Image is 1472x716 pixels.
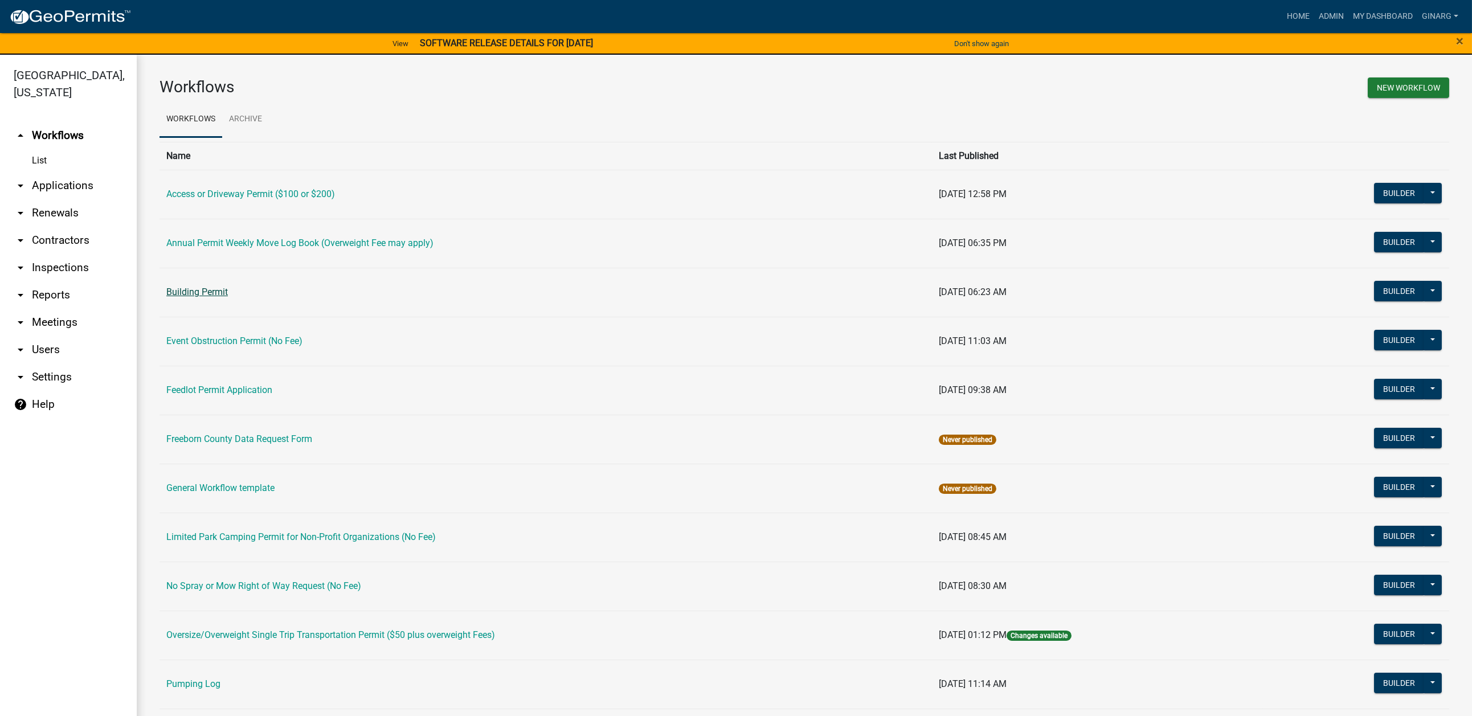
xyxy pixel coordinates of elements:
[939,384,1007,395] span: [DATE] 09:38 AM
[166,580,361,591] a: No Spray or Mow Right of Way Request (No Fee)
[939,580,1007,591] span: [DATE] 08:30 AM
[1374,673,1424,693] button: Builder
[1282,6,1314,27] a: Home
[166,482,275,493] a: General Workflow template
[166,189,335,199] a: Access or Driveway Permit ($100 or $200)
[14,370,27,384] i: arrow_drop_down
[14,261,27,275] i: arrow_drop_down
[160,142,932,170] th: Name
[1314,6,1348,27] a: Admin
[939,484,996,494] span: Never published
[14,206,27,220] i: arrow_drop_down
[222,101,269,138] a: Archive
[1374,232,1424,252] button: Builder
[1374,183,1424,203] button: Builder
[1374,428,1424,448] button: Builder
[14,343,27,357] i: arrow_drop_down
[14,234,27,247] i: arrow_drop_down
[1348,6,1417,27] a: My Dashboard
[1374,575,1424,595] button: Builder
[1374,477,1424,497] button: Builder
[1007,631,1072,641] span: Changes available
[14,129,27,142] i: arrow_drop_up
[939,336,1007,346] span: [DATE] 11:03 AM
[166,433,312,444] a: Freeborn County Data Request Form
[166,384,272,395] a: Feedlot Permit Application
[420,38,593,48] strong: SOFTWARE RELEASE DETAILS FOR [DATE]
[166,678,220,689] a: Pumping Log
[1374,330,1424,350] button: Builder
[14,316,27,329] i: arrow_drop_down
[1456,33,1463,49] span: ×
[160,77,796,97] h3: Workflows
[939,629,1007,640] span: [DATE] 01:12 PM
[1374,526,1424,546] button: Builder
[388,34,413,53] a: View
[166,336,302,346] a: Event Obstruction Permit (No Fee)
[166,531,436,542] a: Limited Park Camping Permit for Non-Profit Organizations (No Fee)
[932,142,1263,170] th: Last Published
[939,287,1007,297] span: [DATE] 06:23 AM
[166,287,228,297] a: Building Permit
[166,629,495,640] a: Oversize/Overweight Single Trip Transportation Permit ($50 plus overweight Fees)
[1374,379,1424,399] button: Builder
[1368,77,1449,98] button: New Workflow
[939,189,1007,199] span: [DATE] 12:58 PM
[14,398,27,411] i: help
[1374,624,1424,644] button: Builder
[939,435,996,445] span: Never published
[1417,6,1463,27] a: ginarg
[939,238,1007,248] span: [DATE] 06:35 PM
[939,678,1007,689] span: [DATE] 11:14 AM
[1456,34,1463,48] button: Close
[166,238,434,248] a: Annual Permit Weekly Move Log Book (Overweight Fee may apply)
[14,179,27,193] i: arrow_drop_down
[1374,281,1424,301] button: Builder
[160,101,222,138] a: Workflows
[14,288,27,302] i: arrow_drop_down
[950,34,1013,53] button: Don't show again
[939,531,1007,542] span: [DATE] 08:45 AM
